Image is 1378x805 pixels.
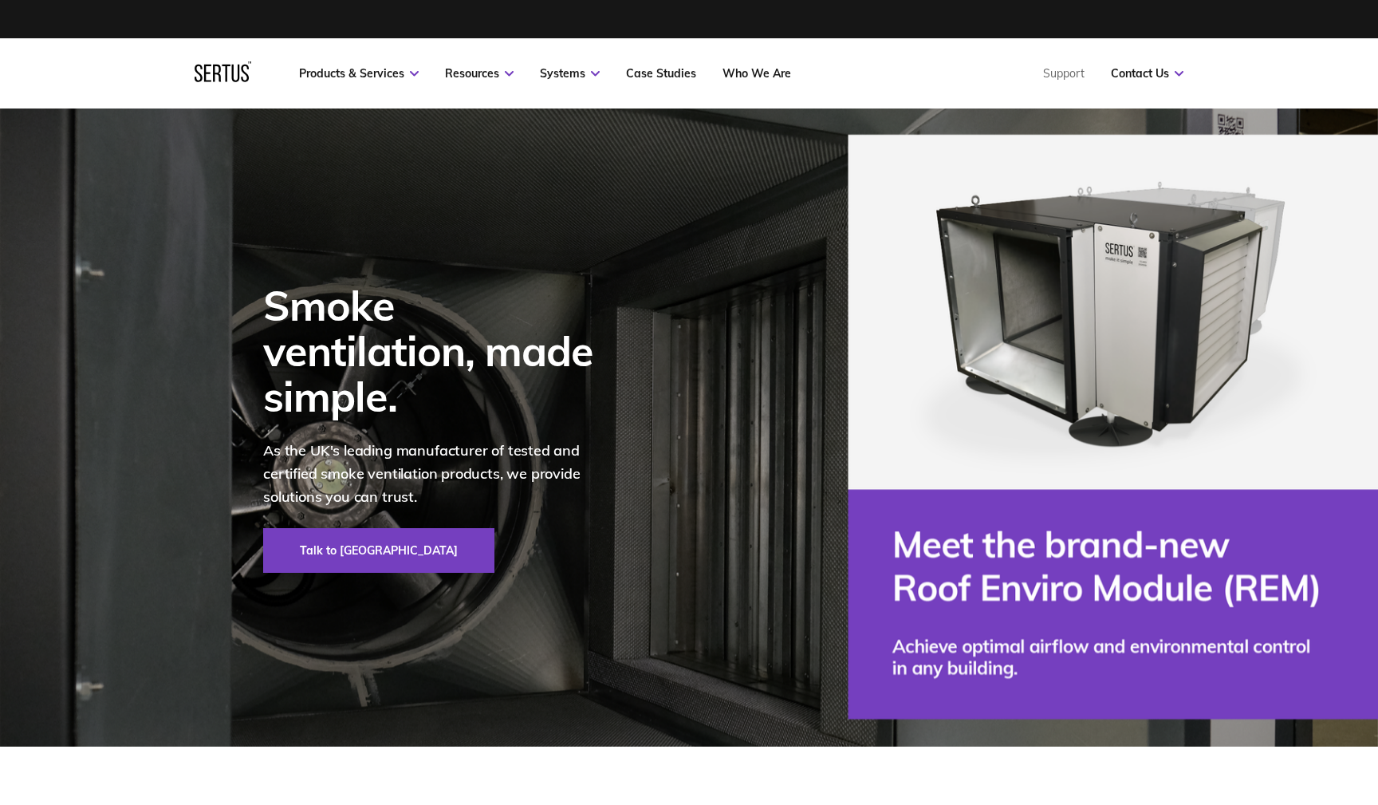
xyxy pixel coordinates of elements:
[1043,66,1085,81] a: Support
[263,528,494,573] a: Talk to [GEOGRAPHIC_DATA]
[263,282,614,420] div: Smoke ventilation, made simple.
[1111,66,1183,81] a: Contact Us
[626,66,696,81] a: Case Studies
[445,66,514,81] a: Resources
[722,66,791,81] a: Who We Are
[299,66,419,81] a: Products & Services
[540,66,600,81] a: Systems
[263,440,614,508] p: As the UK's leading manufacturer of tested and certified smoke ventilation products, we provide s...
